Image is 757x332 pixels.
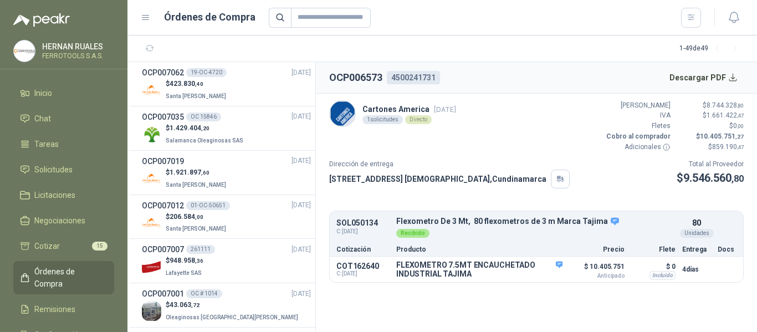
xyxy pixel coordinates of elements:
p: $ [677,131,744,142]
p: $ [166,123,245,134]
p: Entrega [682,246,711,253]
p: $ [677,121,744,131]
span: 859.190 [712,143,744,151]
span: Solicitudes [34,164,73,176]
span: ,40 [195,81,203,87]
p: Dirección de entrega [329,159,570,170]
span: ,80 [732,173,744,184]
span: ,00 [737,123,744,129]
span: 206.584 [170,213,203,221]
span: Salamanca Oleaginosas SAS [166,137,243,144]
p: $ [166,300,300,310]
img: Company Logo [14,40,35,62]
div: 01-OC-50651 [186,201,230,210]
p: $ [166,256,204,266]
a: Solicitudes [13,159,114,180]
span: 1.429.404 [170,124,209,132]
a: OCP00701201-OC-50651[DATE] Company Logo$206.584,00Santa [PERSON_NAME] [142,200,311,234]
span: 8.744.328 [707,101,744,109]
p: $ [166,79,228,89]
span: [DATE] [291,200,311,211]
h3: OCP007001 [142,288,184,300]
span: 15 [92,242,108,251]
p: SOL050134 [336,219,390,227]
span: Tareas [34,138,59,150]
p: $ [677,100,744,111]
p: Cobro al comprador [604,131,671,142]
p: Adicionales [604,142,671,152]
span: Órdenes de Compra [34,265,104,290]
span: [DATE] [291,289,311,299]
span: Licitaciones [34,189,75,201]
a: Inicio [13,83,114,104]
h2: OCP006573 [329,70,382,85]
span: ,47 [737,113,744,119]
p: FERROTOOLS S.A.S. [42,53,111,59]
span: ,36 [195,258,203,264]
p: Docs [718,246,736,253]
img: Company Logo [142,257,161,277]
p: FLEXOMETRO 7.5MT ENCAUCHETADO INDUSTRIAL TAJIMA [396,261,562,278]
a: Remisiones [13,299,114,320]
p: HERNAN RUALES [42,43,111,50]
img: Logo peakr [13,13,70,27]
div: Recibido [396,229,429,238]
p: [PERSON_NAME] [604,100,671,111]
span: 43.063 [170,301,200,309]
img: Company Logo [142,80,161,100]
p: Cartones America [362,103,456,115]
span: ,00 [195,214,203,220]
div: 261111 [186,245,215,254]
span: 1.921.897 [170,168,209,176]
span: 10.405.751 [700,132,744,140]
img: Company Logo [142,213,161,232]
span: ,60 [201,170,209,176]
div: 1 - 49 de 49 [679,40,744,58]
div: Directo [405,115,432,124]
p: Cotización [336,246,390,253]
p: Flexometro De 3 Mt, 80 flexometros de 3 m Marca Tajima [396,217,676,227]
span: Inicio [34,87,52,99]
img: Company Logo [330,101,355,126]
span: 423.830 [170,80,203,88]
h3: OCP007007 [142,243,184,256]
p: IVA [604,110,671,121]
h3: OCP007012 [142,200,184,212]
span: [DATE] [291,244,311,255]
p: COT162640 [336,262,390,270]
span: [DATE] [291,156,311,166]
p: $ 0 [631,260,676,273]
div: Incluido [649,271,676,280]
span: ,80 [737,103,744,109]
img: Company Logo [142,169,161,188]
p: $ 10.405.751 [569,260,625,279]
p: $ [677,110,744,121]
a: Cotizar15 [13,236,114,257]
span: ,20 [201,125,209,131]
p: Flete [631,246,676,253]
span: Chat [34,113,51,125]
a: OCP00706219-OC-4720[DATE] Company Logo$423.830,40Santa [PERSON_NAME] [142,67,311,101]
p: Total al Proveedor [677,159,744,170]
span: Santa [PERSON_NAME] [166,182,226,188]
a: Tareas [13,134,114,155]
div: 1 solicitudes [362,115,403,124]
p: Producto [396,246,562,253]
span: Santa [PERSON_NAME] [166,226,226,232]
a: OCP007019[DATE] Company Logo$1.921.897,60Santa [PERSON_NAME] [142,155,311,190]
img: Company Logo [142,302,161,321]
span: Oleaginosas [GEOGRAPHIC_DATA][PERSON_NAME] [166,314,298,320]
h3: OCP007019 [142,155,184,167]
p: 4 días [682,263,711,276]
p: 80 [692,217,701,229]
span: [DATE] [291,111,311,122]
a: Órdenes de Compra [13,261,114,294]
p: $ [166,212,228,222]
img: Company Logo [142,125,161,144]
span: [DATE] [434,105,456,114]
span: Anticipado [569,273,625,279]
p: $ [677,142,744,152]
div: OC 15846 [186,113,221,121]
span: 0 [733,122,744,130]
span: Santa [PERSON_NAME] [166,93,226,99]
